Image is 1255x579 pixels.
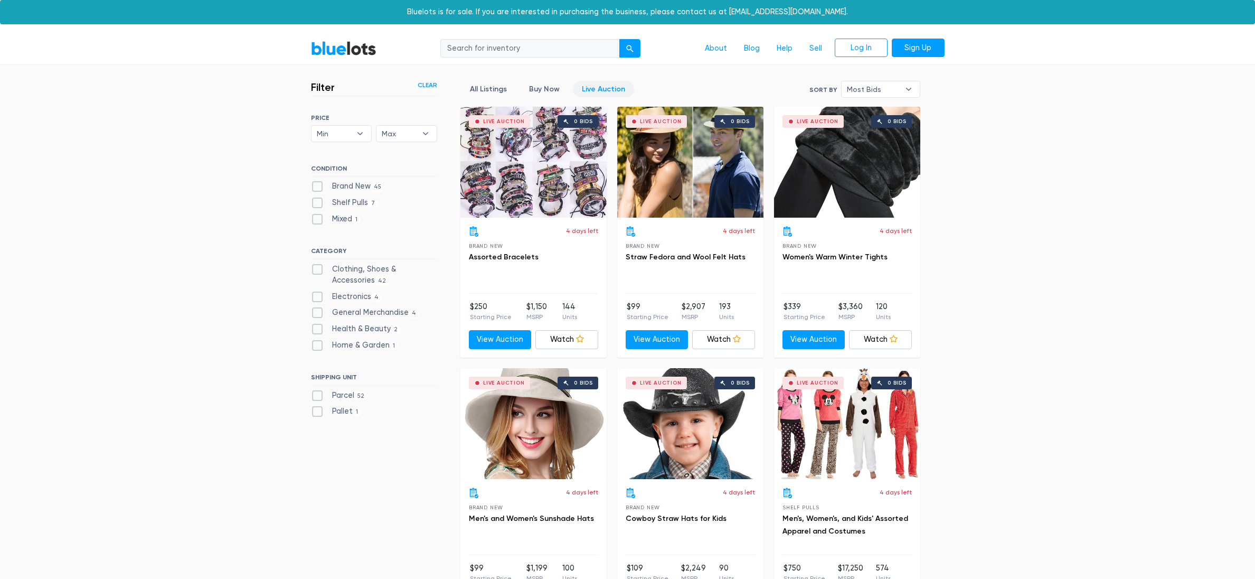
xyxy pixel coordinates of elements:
[784,301,825,322] li: $339
[719,312,734,322] p: Units
[526,312,547,322] p: MSRP
[469,330,532,349] a: View Auction
[723,488,755,497] p: 4 days left
[784,312,825,322] p: Starting Price
[470,301,512,322] li: $250
[483,119,525,124] div: Live Auction
[735,39,768,59] a: Blog
[696,39,735,59] a: About
[774,107,920,218] a: Live Auction 0 bids
[311,114,437,122] h6: PRICE
[418,80,437,90] a: Clear
[469,253,539,262] a: Assorted Bracelets
[692,330,755,349] a: Watch
[876,312,891,322] p: Units
[311,406,362,417] label: Pallet
[888,119,907,124] div: 0 bids
[573,81,634,97] a: Live Auction
[371,293,382,302] span: 4
[626,505,660,510] span: Brand New
[469,243,503,249] span: Brand New
[409,310,420,318] span: 4
[311,291,382,303] label: Electronics
[317,126,352,142] span: Min
[311,165,437,176] h6: CONDITION
[617,368,763,479] a: Live Auction 0 bids
[782,505,819,510] span: Shelf Pulls
[626,330,688,349] a: View Auction
[354,392,368,400] span: 52
[876,301,891,322] li: 120
[353,408,362,417] span: 1
[626,514,726,523] a: Cowboy Straw Hats for Kids
[627,301,668,322] li: $99
[311,323,401,335] label: Health & Beauty
[640,380,682,386] div: Live Auction
[627,312,668,322] p: Starting Price
[311,390,368,401] label: Parcel
[782,243,817,249] span: Brand New
[888,380,907,386] div: 0 bids
[838,312,863,322] p: MSRP
[460,368,607,479] a: Live Auction 0 bids
[311,264,437,286] label: Clothing, Shoes & Accessories
[682,312,705,322] p: MSRP
[566,488,598,497] p: 4 days left
[723,226,755,236] p: 4 days left
[768,39,801,59] a: Help
[782,253,888,262] a: Women's Warm Winter Tights
[626,243,660,249] span: Brand New
[461,81,516,97] a: All Listings
[880,488,912,497] p: 4 days left
[892,39,945,58] a: Sign Up
[562,301,577,322] li: 144
[731,119,750,124] div: 0 bids
[835,39,888,58] a: Log In
[719,301,734,322] li: 193
[311,213,361,225] label: Mixed
[574,380,593,386] div: 0 bids
[797,380,838,386] div: Live Auction
[352,216,361,224] span: 1
[311,197,379,209] label: Shelf Pulls
[382,126,417,142] span: Max
[469,505,503,510] span: Brand New
[782,330,845,349] a: View Auction
[535,330,598,349] a: Watch
[371,183,385,192] span: 45
[847,81,900,97] span: Most Bids
[311,41,376,56] a: BlueLots
[311,307,420,319] label: General Merchandise
[520,81,569,97] a: Buy Now
[390,342,399,350] span: 1
[774,368,920,479] a: Live Auction 0 bids
[469,514,594,523] a: Men's and Women's Sunshade Hats
[311,247,437,259] h6: CATEGORY
[562,312,577,322] p: Units
[617,107,763,218] a: Live Auction 0 bids
[731,380,750,386] div: 0 bids
[414,126,437,142] b: ▾
[682,301,705,322] li: $2,907
[809,85,837,95] label: Sort By
[782,514,908,536] a: Men's, Women's, and Kids' Assorted Apparel and Costumes
[311,81,335,94] h3: Filter
[574,119,593,124] div: 0 bids
[566,226,598,236] p: 4 days left
[797,119,838,124] div: Live Auction
[311,181,385,192] label: Brand New
[368,199,379,208] span: 7
[880,226,912,236] p: 4 days left
[626,253,746,262] a: Straw Fedora and Wool Felt Hats
[375,277,390,286] span: 42
[483,380,525,386] div: Live Auction
[801,39,831,59] a: Sell
[640,119,682,124] div: Live Auction
[440,39,620,58] input: Search for inventory
[311,340,399,351] label: Home & Garden
[849,330,912,349] a: Watch
[311,373,437,385] h6: SHIPPING UNIT
[526,301,547,322] li: $1,150
[470,312,512,322] p: Starting Price
[838,301,863,322] li: $3,360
